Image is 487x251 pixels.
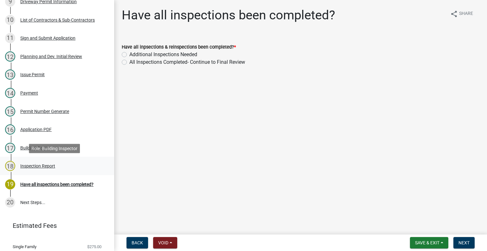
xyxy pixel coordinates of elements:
button: Back [127,237,148,248]
div: Building Permit [20,146,50,150]
div: 12 [5,51,15,62]
span: $275.00 [87,245,101,249]
i: share [450,10,458,18]
div: 17 [5,143,15,153]
div: Application PDF [20,127,52,132]
label: Additional Inspections Needed [129,51,197,58]
div: 18 [5,161,15,171]
div: 10 [5,15,15,25]
label: All Inspections Completed- Continue to Final Review [129,58,245,66]
button: Next [453,237,475,248]
div: 15 [5,106,15,116]
button: Save & Exit [410,237,448,248]
label: Have all inpsections & reinspections been completed? [122,45,236,50]
span: Single Family [13,245,36,249]
span: Save & Exit [415,240,439,245]
button: shareShare [445,8,478,20]
div: 19 [5,179,15,189]
span: Back [132,240,143,245]
div: 13 [5,69,15,80]
div: Sign and Submit Application [20,36,75,40]
div: 16 [5,124,15,135]
div: Role: Building Inspector [29,144,80,153]
div: 11 [5,33,15,43]
div: Payment [20,91,38,95]
div: Permit Number Generate [20,109,69,114]
button: Void [153,237,177,248]
span: Void [158,240,168,245]
h1: Have all inspections been completed? [122,8,335,23]
div: Planning and Dev. Initial Review [20,54,82,59]
div: Issue Permit [20,72,45,77]
div: Have all inspections been completed? [20,182,94,187]
span: Next [458,240,470,245]
div: Inspection Report [20,164,55,168]
div: List of Contractors & Sub-Contractors [20,18,95,22]
span: Share [459,10,473,18]
a: Estimated Fees [5,219,104,232]
div: 20 [5,197,15,208]
div: 14 [5,88,15,98]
